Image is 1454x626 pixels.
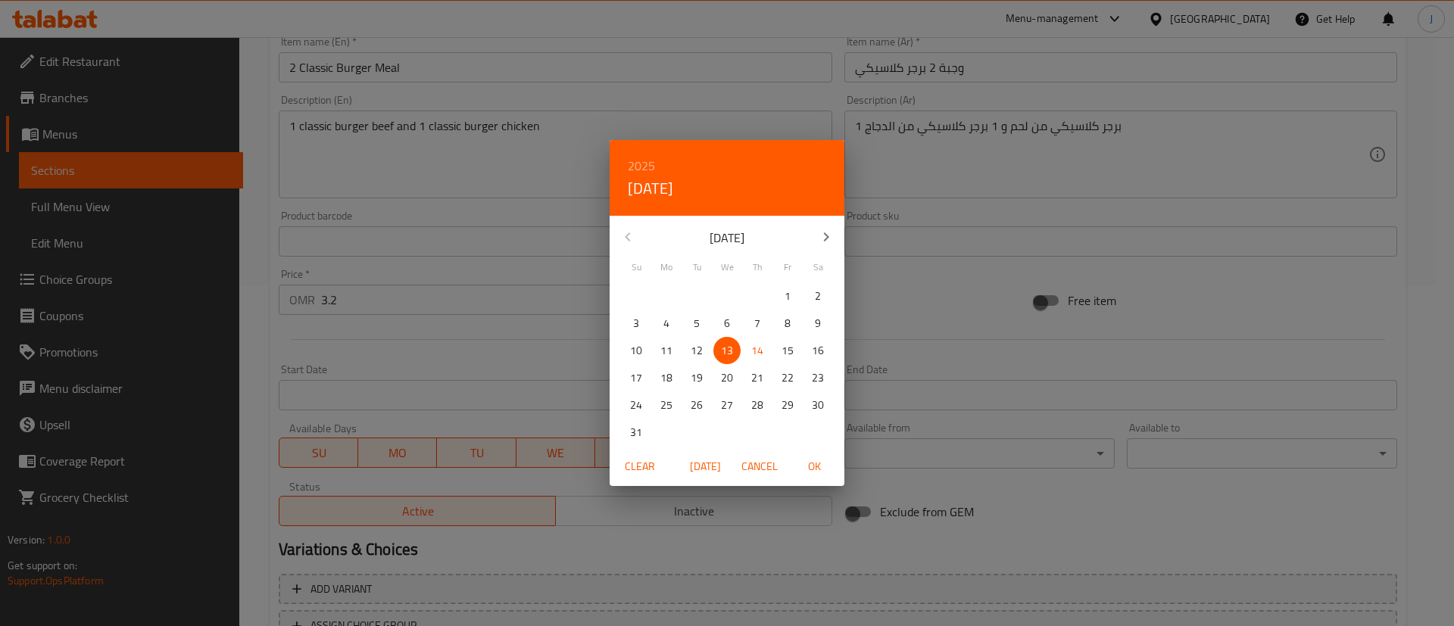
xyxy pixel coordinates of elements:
span: Su [622,260,650,274]
button: 31 [622,419,650,446]
button: 13 [713,337,741,364]
p: 9 [815,314,821,333]
button: Clear [616,453,664,481]
p: 22 [782,369,794,388]
span: Fr [774,260,801,274]
p: 12 [691,341,703,360]
button: 4 [653,310,680,337]
button: 12 [683,337,710,364]
button: 21 [744,364,771,391]
p: 10 [630,341,642,360]
button: 19 [683,364,710,391]
button: 8 [774,310,801,337]
button: 11 [653,337,680,364]
p: 6 [724,314,730,333]
p: 17 [630,369,642,388]
button: Cancel [735,453,784,481]
p: 18 [660,369,672,388]
button: [DATE] [681,453,729,481]
button: 29 [774,391,801,419]
span: We [713,260,741,274]
button: 1 [774,282,801,310]
button: 2025 [628,155,655,176]
p: 31 [630,423,642,442]
p: 8 [785,314,791,333]
button: [DATE] [628,176,673,201]
button: 9 [804,310,832,337]
span: [DATE] [687,457,723,476]
span: Cancel [741,457,778,476]
p: 21 [751,369,763,388]
p: 19 [691,369,703,388]
button: 15 [774,337,801,364]
button: 27 [713,391,741,419]
button: 2 [804,282,832,310]
p: 28 [751,396,763,415]
p: 7 [754,314,760,333]
p: [DATE] [646,229,808,247]
p: 27 [721,396,733,415]
button: 14 [744,337,771,364]
p: 3 [633,314,639,333]
button: OK [790,453,838,481]
button: 30 [804,391,832,419]
p: 15 [782,341,794,360]
button: 6 [713,310,741,337]
button: 7 [744,310,771,337]
button: 20 [713,364,741,391]
p: 14 [751,341,763,360]
button: 24 [622,391,650,419]
span: Clear [622,457,658,476]
p: 1 [785,287,791,306]
p: 29 [782,396,794,415]
p: 23 [812,369,824,388]
span: Tu [683,260,710,274]
button: 16 [804,337,832,364]
button: 26 [683,391,710,419]
button: 25 [653,391,680,419]
button: 28 [744,391,771,419]
p: 4 [663,314,669,333]
button: 17 [622,364,650,391]
p: 24 [630,396,642,415]
span: Mo [653,260,680,274]
button: 10 [622,337,650,364]
p: 26 [691,396,703,415]
button: 22 [774,364,801,391]
p: 16 [812,341,824,360]
p: 25 [660,396,672,415]
p: 11 [660,341,672,360]
p: 30 [812,396,824,415]
button: 23 [804,364,832,391]
button: 3 [622,310,650,337]
p: 2 [815,287,821,306]
p: 5 [694,314,700,333]
span: Sa [804,260,832,274]
span: OK [796,457,832,476]
button: 5 [683,310,710,337]
button: 18 [653,364,680,391]
span: Th [744,260,771,274]
p: 20 [721,369,733,388]
p: 13 [721,341,733,360]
